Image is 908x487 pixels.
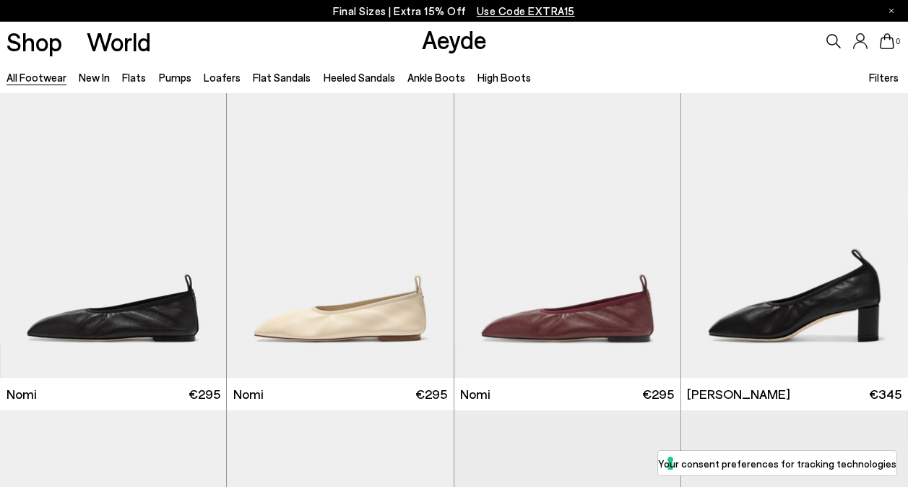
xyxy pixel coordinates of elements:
a: 0 [880,33,894,49]
a: Shop [7,29,62,54]
span: [PERSON_NAME] [687,385,790,403]
span: €295 [642,385,674,403]
span: €345 [869,385,901,403]
a: Nomi €295 [227,378,453,410]
span: Nomi [460,385,490,403]
img: Nomi Ruched Flats [454,93,681,378]
a: Pumps [159,71,191,84]
p: Final Sizes | Extra 15% Off [333,2,575,20]
span: 0 [894,38,901,46]
span: Nomi [233,385,264,403]
a: [PERSON_NAME] €345 [681,378,908,410]
a: Aeyde [422,24,487,54]
img: Narissa Ruched Pumps [681,93,908,378]
a: 6 / 6 1 / 6 2 / 6 3 / 6 4 / 6 5 / 6 6 / 6 1 / 6 Next slide Previous slide [681,93,908,378]
span: Navigate to /collections/ss25-final-sizes [477,4,575,17]
a: World [87,29,151,54]
span: €295 [189,385,220,403]
img: Nomi Ruched Flats [227,93,453,378]
a: Heeled Sandals [324,71,395,84]
a: Nomi €295 [454,378,680,410]
button: Your consent preferences for tracking technologies [658,451,896,475]
a: Flats [122,71,146,84]
span: €295 [415,385,447,403]
span: Filters [869,71,899,84]
a: Ankle Boots [407,71,465,84]
label: Your consent preferences for tracking technologies [658,456,896,471]
a: Loafers [204,71,241,84]
a: Flat Sandals [253,71,311,84]
a: All Footwear [7,71,66,84]
a: Next slide Previous slide [454,93,680,378]
a: High Boots [477,71,531,84]
a: New In [79,71,110,84]
div: 1 / 6 [681,93,908,378]
div: 1 / 6 [454,93,681,378]
span: Nomi [7,385,37,403]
